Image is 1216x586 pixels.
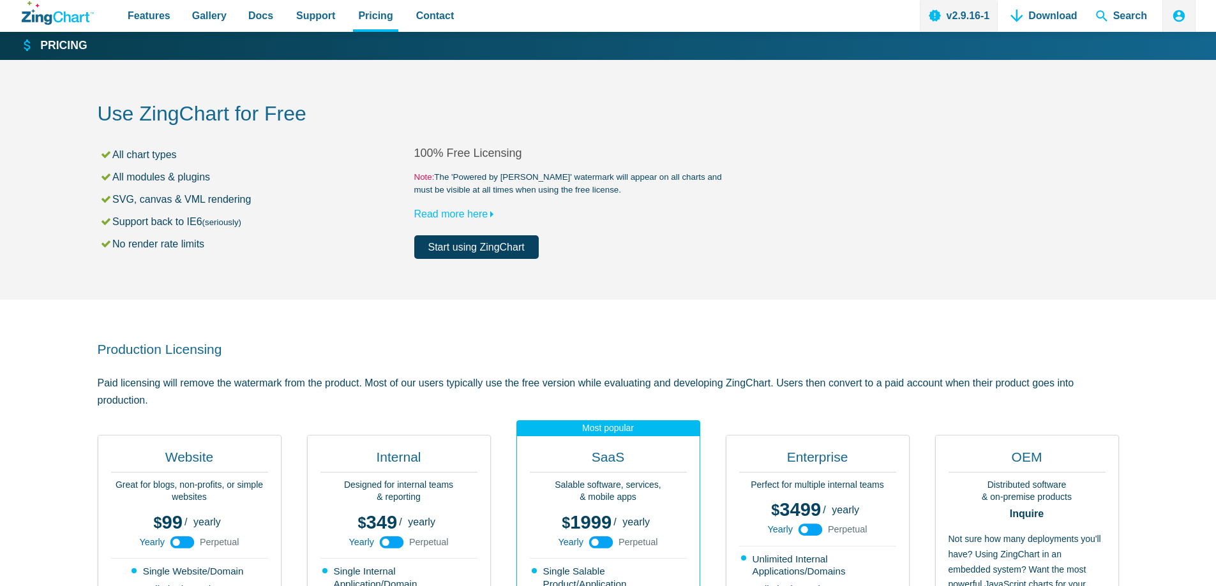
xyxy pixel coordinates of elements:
span: Yearly [558,538,583,546]
span: Pricing [358,7,393,24]
span: yearly [408,516,435,527]
p: Designed for internal teams & reporting [320,479,477,504]
h2: OEM [949,448,1106,472]
span: Docs [248,7,273,24]
span: Note: [414,172,435,182]
span: yearly [622,516,650,527]
small: The 'Powered by [PERSON_NAME]' watermark will appear on all charts and must be visible at all tim... [414,171,731,196]
a: Pricing [22,38,87,54]
span: Perpetual [828,525,867,534]
span: / [823,505,825,515]
span: / [613,517,616,527]
span: / [184,517,187,527]
span: Yearly [349,538,373,546]
small: (seriously) [202,217,241,227]
li: Support back to IE6 [100,213,414,230]
li: Unlimited Internal Applications/Domains [741,553,896,578]
p: Perfect for multiple internal teams [739,479,896,492]
span: Yearly [139,538,164,546]
span: 349 [357,512,397,532]
h2: Internal [320,448,477,472]
li: All chart types [100,146,414,163]
span: 3499 [771,499,821,520]
span: Yearly [767,525,792,534]
strong: Inquire [949,509,1106,519]
span: Perpetual [200,538,239,546]
h2: Website [111,448,268,472]
a: Read more here [414,209,500,219]
h2: 100% Free Licensing [414,146,731,161]
span: 99 [154,512,183,532]
span: Perpetual [619,538,658,546]
p: Great for blogs, non-profits, or simple websites [111,479,268,504]
span: Gallery [192,7,227,24]
li: No render rate limits [100,235,414,253]
span: Contact [416,7,454,24]
span: Support [296,7,335,24]
h2: SaaS [530,448,687,472]
strong: Pricing [40,40,87,52]
span: yearly [193,516,221,527]
h2: Enterprise [739,448,896,472]
a: ZingChart Logo. Click to return to the homepage [22,1,94,25]
span: Perpetual [409,538,449,546]
p: Distributed software & on-premise products [949,479,1106,504]
a: Start using ZingChart [414,235,539,259]
p: Salable software, services, & mobile apps [530,479,687,504]
p: Paid licensing will remove the watermark from the product. Most of our users typically use the fr... [98,374,1119,409]
li: Single Website/Domain [131,565,249,578]
h2: Use ZingChart for Free [98,101,1119,129]
li: All modules & plugins [100,168,414,186]
span: yearly [832,504,859,515]
span: / [399,517,402,527]
span: Features [128,7,170,24]
span: 1999 [562,512,612,532]
li: SVG, canvas & VML rendering [100,191,414,208]
h2: Production Licensing [98,341,1119,358]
